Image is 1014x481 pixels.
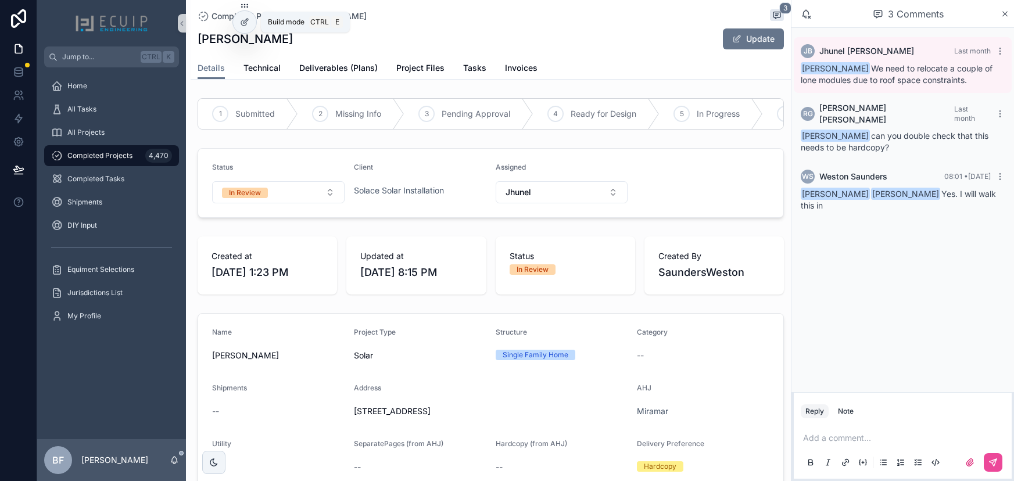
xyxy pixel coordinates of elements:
[212,181,345,203] button: Select Button
[67,105,96,114] span: All Tasks
[505,58,538,81] a: Invoices
[44,282,179,303] a: Jurisdictions List
[496,328,527,336] span: Structure
[944,172,991,181] span: 08:01 • [DATE]
[212,405,219,417] span: --
[268,17,304,27] span: Build mode
[67,221,97,230] span: DIY Input
[141,51,162,63] span: Ctrl
[637,439,704,448] span: Delivery Preference
[637,328,668,336] span: Category
[801,188,870,200] span: [PERSON_NAME]
[463,58,486,81] a: Tasks
[770,9,784,23] button: 3
[44,145,179,166] a: Completed Projects4,470
[212,383,247,392] span: Shipments
[67,198,102,207] span: Shipments
[802,172,814,181] span: WS
[212,328,232,336] span: Name
[871,188,940,200] span: [PERSON_NAME]
[571,108,636,120] span: Ready for Design
[804,46,812,56] span: JB
[44,215,179,236] a: DIY Input
[67,81,87,91] span: Home
[954,105,975,123] span: Last month
[801,189,996,210] span: Yes. I will walk this in
[779,2,791,14] span: 3
[145,149,172,163] div: 4,470
[37,67,186,342] div: scrollable content
[819,45,914,57] span: Jhunel [PERSON_NAME]
[44,122,179,143] a: All Projects
[510,250,621,262] span: Status
[396,62,445,74] span: Project Files
[801,62,870,74] span: [PERSON_NAME]
[44,192,179,213] a: Shipments
[496,163,526,171] span: Assigned
[212,264,323,281] span: [DATE] 1:23 PM
[44,46,179,67] button: Jump to...CtrlK
[354,185,444,196] a: Solace Solar Installation
[44,306,179,326] a: My Profile
[198,58,225,80] a: Details
[335,108,381,120] span: Missing Info
[212,10,288,22] span: Completed Projects
[644,461,676,472] div: Hardcopy
[354,350,373,361] span: Solar
[697,108,740,120] span: In Progress
[299,62,378,74] span: Deliverables (Plans)
[164,52,173,62] span: K
[503,350,568,360] div: Single Family Home
[67,288,123,297] span: Jurisdictions List
[396,58,445,81] a: Project Files
[833,404,858,418] button: Note
[44,76,179,96] a: Home
[954,46,991,55] span: Last month
[67,174,124,184] span: Completed Tasks
[198,10,288,22] a: Completed Projects
[888,7,944,21] span: 3 Comments
[496,181,628,203] button: Select Button
[723,28,784,49] button: Update
[658,250,770,262] span: Created By
[198,62,225,74] span: Details
[62,52,136,62] span: Jump to...
[52,453,64,467] span: BF
[235,108,275,120] span: Submitted
[496,461,503,473] span: --
[819,102,954,125] span: [PERSON_NAME] [PERSON_NAME]
[354,461,361,473] span: --
[442,108,510,120] span: Pending Approval
[801,404,829,418] button: Reply
[801,131,988,152] span: can you double check that this needs to be hardcopy?
[658,264,770,281] span: SaundersWeston
[496,439,567,448] span: Hardcopy (from AHJ)
[680,109,684,119] span: 5
[67,151,132,160] span: Completed Projects
[783,109,787,119] span: 6
[212,163,233,171] span: Status
[637,405,668,417] span: Miramar
[243,62,281,74] span: Technical
[212,350,345,361] span: [PERSON_NAME]
[803,109,813,119] span: RG
[354,405,628,417] span: [STREET_ADDRESS]
[300,10,367,22] span: [PERSON_NAME]
[506,186,531,198] span: Jhunel
[44,259,179,280] a: Equiment Selections
[67,311,101,321] span: My Profile
[354,163,373,171] span: Client
[212,439,231,448] span: Utility
[637,350,644,361] span: --
[229,188,261,198] div: In Review
[801,130,870,142] span: [PERSON_NAME]
[354,439,443,448] span: SeparatePages (from AHJ)
[44,168,179,189] a: Completed Tasks
[299,58,378,81] a: Deliverables (Plans)
[517,264,549,275] div: In Review
[505,62,538,74] span: Invoices
[67,128,105,137] span: All Projects
[360,264,472,281] span: [DATE] 8:15 PM
[309,16,330,28] span: Ctrl
[838,407,854,416] div: Note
